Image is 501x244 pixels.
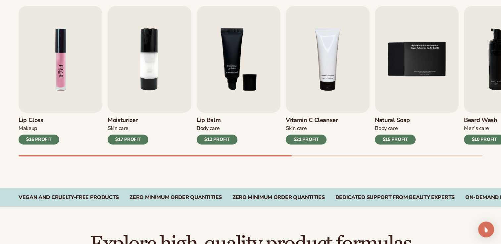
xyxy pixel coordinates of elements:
[375,125,416,132] div: Body Care
[478,222,494,237] div: Open Intercom Messenger
[286,117,338,124] h3: Vitamin C Cleanser
[19,135,59,144] div: $16 PROFIT
[197,6,280,144] a: 3 / 9
[375,135,416,144] div: $15 PROFIT
[197,117,237,124] h3: Lip Balm
[19,6,102,113] img: Shopify Image 2
[286,135,326,144] div: $21 PROFIT
[108,125,148,132] div: Skin Care
[335,194,455,201] div: Dedicated Support From Beauty Experts
[108,117,148,124] h3: Moisturizer
[108,135,148,144] div: $17 PROFIT
[375,117,416,124] h3: Natural Soap
[232,194,325,201] div: Zero Minimum Order QuantitieS
[286,6,370,144] a: 4 / 9
[108,6,191,144] a: 2 / 9
[375,6,459,144] a: 5 / 9
[19,6,102,144] a: 1 / 9
[286,125,338,132] div: Skin Care
[197,135,237,144] div: $12 PROFIT
[19,117,59,124] h3: Lip Gloss
[19,194,119,201] div: Vegan and Cruelty-Free Products
[197,125,237,132] div: Body Care
[129,194,222,201] div: Zero Minimum Order QuantitieS
[19,125,59,132] div: Makeup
